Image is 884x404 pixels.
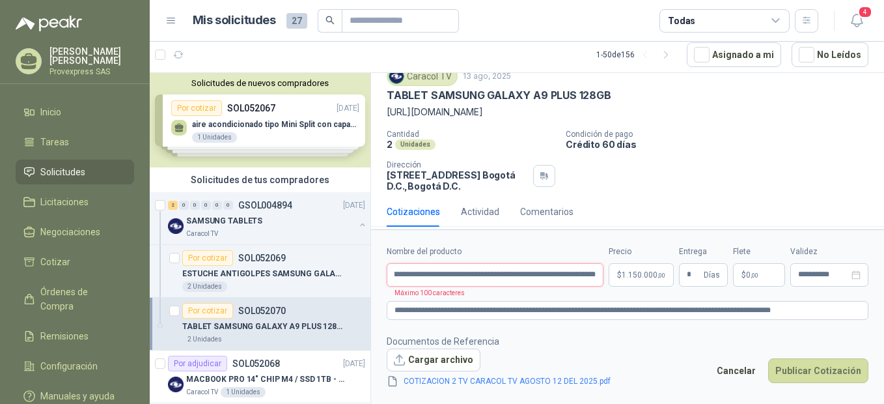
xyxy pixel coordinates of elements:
[40,285,122,313] span: Órdenes de Compra
[845,9,868,33] button: 4
[16,160,134,184] a: Solicitudes
[150,245,370,298] a: Por cotizarSOL052069ESTUCHE ANTIGOLPES SAMSUNG GALAXY TAB A9 + VIDRIO TEMPLADO2 Unidades
[710,358,763,383] button: Cancelar
[286,13,307,29] span: 27
[186,229,218,239] p: Caracol TV
[609,263,674,287] p: $1.150.000,00
[150,73,370,167] div: Solicitudes de nuevos compradoresPor cotizarSOL052067[DATE] aire acondicionado tipo Mini Split co...
[221,387,266,397] div: 1 Unidades
[182,250,233,266] div: Por cotizar
[387,139,393,150] p: 2
[387,169,528,192] p: [STREET_ADDRESS] Bogotá D.C. , Bogotá D.C.
[387,334,631,349] p: Documentos de Referencia
[16,190,134,214] a: Licitaciones
[40,135,69,149] span: Tareas
[16,130,134,154] a: Tareas
[186,215,262,227] p: SAMSUNG TABLETS
[343,358,365,370] p: [DATE]
[150,298,370,351] a: Por cotizarSOL052070TABLET SAMSUNG GALAXY A9 PLUS 128GB2 Unidades
[168,377,184,392] img: Company Logo
[395,139,435,150] div: Unidades
[238,306,286,315] p: SOL052070
[858,6,872,18] span: 4
[768,358,868,383] button: Publicar Cotización
[741,271,746,279] span: $
[596,44,676,65] div: 1 - 50 de 156
[182,334,227,345] div: 2 Unidades
[182,281,227,292] div: 2 Unidades
[40,389,115,403] span: Manuales y ayuda
[40,165,85,179] span: Solicitudes
[40,359,98,373] span: Configuración
[387,89,611,102] p: TABLET SAMSUNG GALAXY A9 PLUS 128GB
[704,264,720,286] span: Días
[733,246,785,258] label: Flete
[566,130,879,139] p: Condición de pago
[790,246,868,258] label: Validez
[387,349,480,372] button: Cargar archivo
[155,78,365,88] button: Solicitudes de nuevos compradores
[16,324,134,349] a: Remisiones
[40,225,100,239] span: Negociaciones
[182,268,344,280] p: ESTUCHE ANTIGOLPES SAMSUNG GALAXY TAB A9 + VIDRIO TEMPLADO
[40,255,70,269] span: Cotizar
[168,218,184,234] img: Company Logo
[398,375,616,388] a: COTIZACION 2 TV CARACOL TV AGOSTO 12 DEL 2025.pdf
[182,321,344,333] p: TABLET SAMSUNG GALAXY A9 PLUS 128GB
[463,70,511,83] p: 13 ago, 2025
[212,201,222,210] div: 0
[792,42,868,67] button: No Leídos
[168,197,368,239] a: 2 0 0 0 0 0 GSOL004894[DATE] Company LogoSAMSUNG TABLETSCaracol TV
[223,201,233,210] div: 0
[238,253,286,263] p: SOL052069
[201,201,211,210] div: 0
[566,139,879,150] p: Crédito 60 días
[687,42,781,67] button: Asignado a mi
[387,105,868,119] p: [URL][DOMAIN_NAME]
[238,201,292,210] p: GSOL004894
[387,287,465,298] p: Máximo 100 caracteres
[387,205,440,219] div: Cotizaciones
[389,69,404,83] img: Company Logo
[168,356,227,371] div: Por adjudicar
[49,47,134,65] p: [PERSON_NAME] [PERSON_NAME]
[461,205,499,219] div: Actividad
[16,250,134,274] a: Cotizar
[622,271,665,279] span: 1.150.000
[40,105,61,119] span: Inicio
[186,373,348,386] p: MACBOOK PRO 14" CHIP M4 / SSD 1TB - 24 GB RAM
[40,329,89,343] span: Remisiones
[609,246,674,258] label: Precio
[16,100,134,124] a: Inicio
[190,201,200,210] div: 0
[679,246,728,258] label: Entrega
[40,195,89,209] span: Licitaciones
[733,263,785,287] p: $ 0,00
[16,354,134,379] a: Configuración
[520,205,573,219] div: Comentarios
[16,16,82,31] img: Logo peakr
[49,68,134,76] p: Provexpress SAS
[150,351,370,403] a: Por adjudicarSOL052068[DATE] Company LogoMACBOOK PRO 14" CHIP M4 / SSD 1TB - 24 GB RAMCaracol TV1...
[343,199,365,212] p: [DATE]
[179,201,189,210] div: 0
[387,66,458,86] div: Caracol TV
[193,11,276,30] h1: Mis solicitudes
[325,16,335,25] span: search
[150,167,370,192] div: Solicitudes de tus compradores
[387,130,555,139] p: Cantidad
[387,246,603,258] label: Nombre del producto
[657,272,665,279] span: ,00
[232,359,280,368] p: SOL052068
[751,272,758,279] span: ,00
[186,387,218,397] p: Caracol TV
[746,271,758,279] span: 0
[168,201,178,210] div: 2
[182,303,233,319] div: Por cotizar
[387,160,528,169] p: Dirección
[16,220,134,244] a: Negociaciones
[16,280,134,319] a: Órdenes de Compra
[668,14,695,28] div: Todas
